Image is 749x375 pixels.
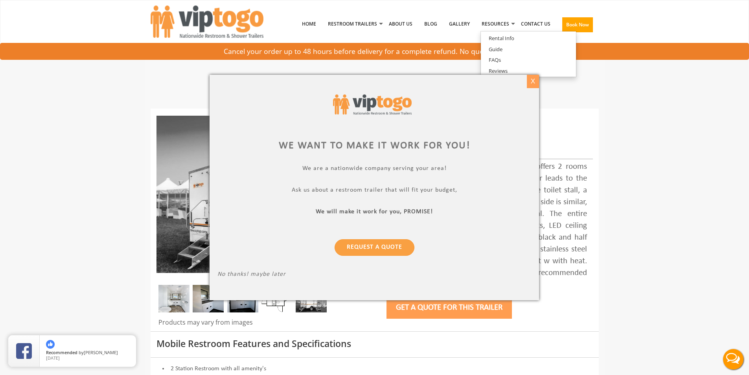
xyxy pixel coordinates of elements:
[84,349,118,355] span: [PERSON_NAME]
[527,75,539,88] div: X
[46,340,55,349] img: thumbs up icon
[16,343,32,359] img: Review Rating
[217,139,531,153] div: We want to make it work for you!
[46,355,60,361] span: [DATE]
[333,94,412,115] img: viptogo logo
[217,271,531,280] p: No thanks! maybe later
[46,349,77,355] span: Recommended
[718,344,749,375] button: Live Chat
[217,187,531,196] p: Ask us about a restroom trailer that will fit your budget,
[335,239,414,256] a: Request a Quote
[217,165,531,174] p: We are a nationwide company serving your area!
[316,209,433,215] b: We will make it work for you, PROMISE!
[46,350,130,356] span: by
